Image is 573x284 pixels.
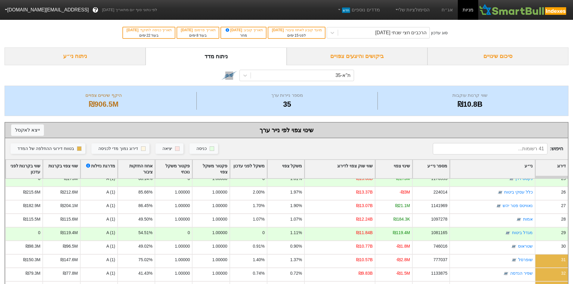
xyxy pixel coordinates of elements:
[64,176,78,182] div: ₪173M
[38,176,41,182] div: 0
[11,124,44,136] button: ייצא לאקסל
[290,216,302,222] div: 1.07%
[212,230,227,236] div: 1.00000
[43,160,80,179] div: Toggle SortBy
[375,160,412,179] div: Toggle SortBy
[175,189,190,195] div: 1.00000
[290,257,302,263] div: 1.37%
[335,72,351,79] div: ת"א-35
[253,189,265,195] div: 2.00%
[80,186,117,200] div: A (1)
[294,33,298,38] span: 15
[224,27,263,33] div: תאריך קובע :
[156,143,183,154] button: יציאה
[290,230,302,236] div: 1.11%
[478,4,568,16] img: SmartBull
[561,176,566,182] div: 25
[431,176,447,182] div: 1176593
[80,200,117,213] div: A (1)
[155,160,192,179] div: Toggle SortBy
[393,230,410,236] div: ₪119.4M
[512,231,533,235] a: מגדל ביטוח
[60,257,78,263] div: ₪147.6M
[146,47,287,65] div: ניתוח מדד
[38,230,41,236] div: 0
[509,176,515,182] img: tase link
[396,176,410,182] div: ₪173M
[431,270,447,276] div: 1133875
[80,240,117,254] div: A (1)
[126,33,172,38] div: בעוד ימים
[188,230,190,236] div: 0
[80,213,117,227] div: A (1)
[253,216,265,222] div: 1.07%
[262,230,265,236] div: 0
[180,33,216,38] div: בעוד ימים
[290,176,302,182] div: 1.61%
[356,257,373,263] div: ₪10.57B
[518,244,533,249] a: שטראוס
[253,270,265,276] div: 0.74%
[221,68,237,83] img: tase link
[91,143,149,154] button: דירוג נמוך מדי לכניסה
[138,203,152,209] div: 86.45%
[180,27,216,33] div: תאריך פרסום :
[175,243,190,249] div: 1.00000
[287,47,428,65] div: ביקושים והיצעים צפויים
[496,203,502,209] img: tase link
[63,243,78,249] div: ₪96.5M
[290,270,302,276] div: 0.72%
[126,27,172,33] div: תאריך כניסה לתוקף :
[138,216,152,222] div: 49.50%
[80,227,117,240] div: A (1)
[196,33,199,38] span: 8
[230,160,267,179] div: Toggle SortBy
[225,28,243,32] span: [DATE]
[396,243,410,249] div: -₪1.8M
[393,216,410,222] div: ₪184.3K
[503,203,533,208] a: נאוויטס פטר יהש
[395,203,410,209] div: ₪21.1M
[516,217,522,223] img: tase link
[12,92,195,99] div: היקף שינויים צפויים
[262,176,265,182] div: 0
[189,143,218,154] button: כניסה
[290,243,302,249] div: 0.90%
[188,176,190,182] div: 0
[17,145,74,152] div: בטווח דירוגי ההחלפה של המדד
[523,217,533,222] a: אמות
[138,230,152,236] div: 54.51%
[511,244,517,250] img: tase link
[356,243,373,249] div: ₪10.77B
[272,28,285,32] span: [DATE]
[23,189,40,195] div: ₪215.6M
[433,243,447,249] div: 746016
[63,270,78,276] div: ₪77.8M
[26,270,41,276] div: ₪79.3M
[12,99,195,110] div: ₪906.5M
[290,189,302,195] div: 1.97%
[431,230,447,236] div: 1081165
[138,176,152,182] div: 68.14%
[212,257,227,263] div: 1.00000
[431,203,447,209] div: 1141969
[175,216,190,222] div: 1.00000
[212,203,227,209] div: 1.00000
[138,270,152,276] div: 41.43%
[127,28,140,32] span: [DATE]
[561,216,566,222] div: 28
[561,270,566,276] div: 32
[6,160,42,179] div: Toggle SortBy
[511,257,517,263] img: tase link
[193,160,229,179] div: Toggle SortBy
[427,47,568,65] div: סיכום שינויים
[561,189,566,195] div: 26
[94,6,97,14] span: ?
[305,160,375,179] div: Toggle SortBy
[271,33,322,38] div: לפני ימים
[399,189,410,195] div: -₪3M
[80,254,117,267] div: A (1)
[198,99,376,110] div: 35
[11,143,85,154] button: בטווח דירוגי ההחלפה של המדד
[413,160,449,179] div: Toggle SortBy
